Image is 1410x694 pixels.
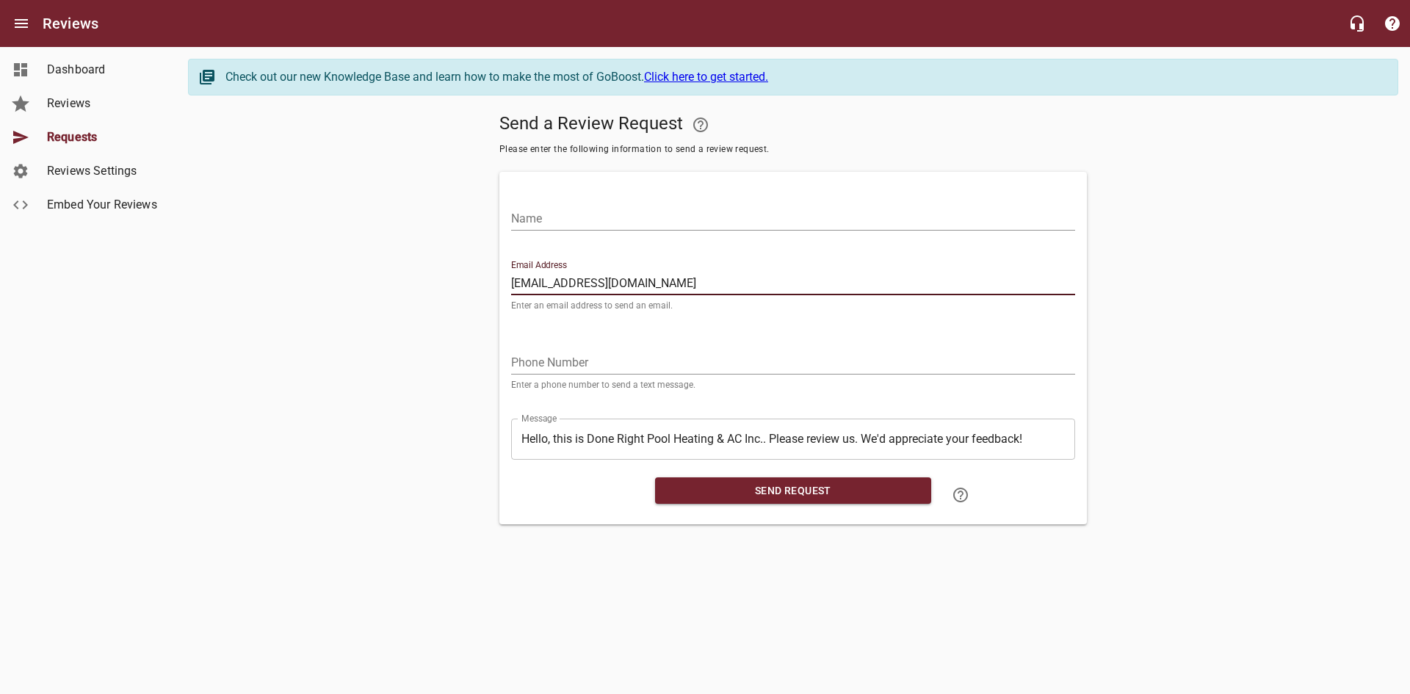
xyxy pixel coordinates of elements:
button: Send Request [655,477,931,505]
span: Please enter the following information to send a review request. [499,142,1087,157]
p: Enter a phone number to send a text message. [511,380,1075,389]
a: Learn how to "Send a Review Request" [943,477,978,513]
span: Requests [47,129,159,146]
button: Live Chat [1339,6,1375,41]
label: Email Address [511,261,567,270]
span: Send Request [667,482,919,500]
span: Reviews [47,95,159,112]
div: Check out our new Knowledge Base and learn how to make the most of GoBoost. [225,68,1383,86]
h6: Reviews [43,12,98,35]
button: Support Portal [1375,6,1410,41]
button: Open drawer [4,6,39,41]
span: Embed Your Reviews [47,196,159,214]
a: Click here to get started. [644,70,768,84]
span: Dashboard [47,61,159,79]
h5: Send a Review Request [499,107,1087,142]
span: Reviews Settings [47,162,159,180]
p: Enter an email address to send an email. [511,301,1075,310]
textarea: Hello, this is Done Right Pool Heating & AC Inc.. Please review us. We'd appreciate your feedback! [521,432,1065,446]
a: Your Google or Facebook account must be connected to "Send a Review Request" [683,107,718,142]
